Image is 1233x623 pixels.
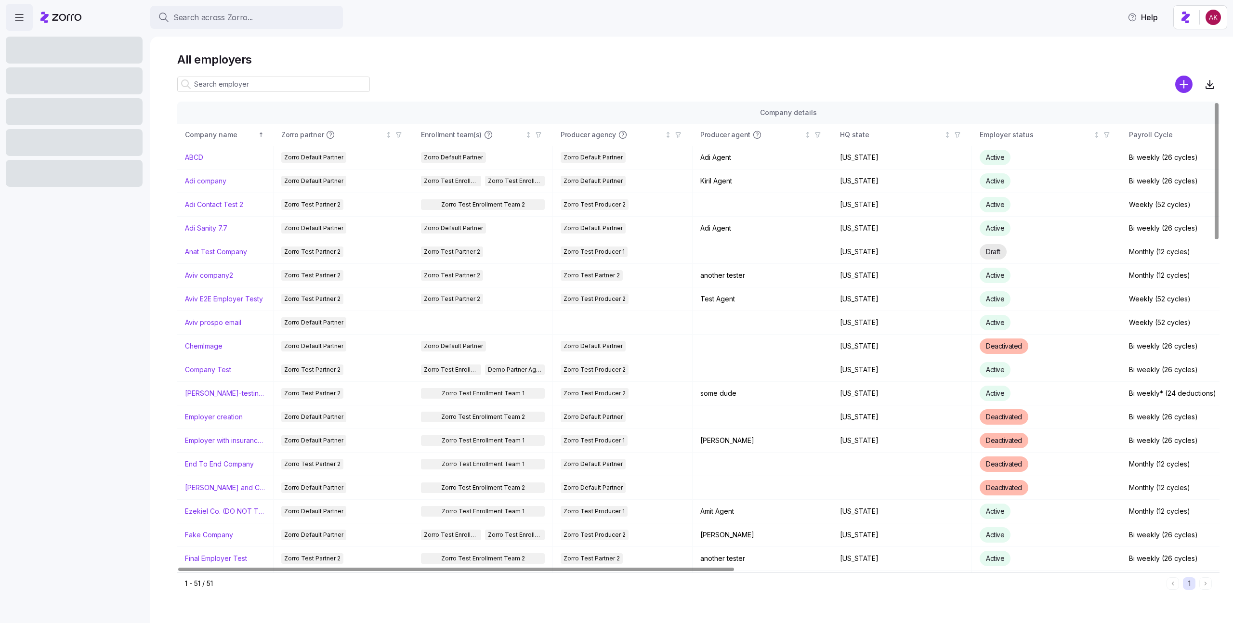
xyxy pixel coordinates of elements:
span: Zorro Test Enrollment Team 2 [441,553,525,564]
span: Zorro Default Partner [284,482,343,493]
span: Zorro Test Partner 2 [284,364,341,375]
a: Aviv prospo email [185,318,241,327]
span: Zorro Test Enrollment Team 2 [424,364,478,375]
td: [US_STATE] [832,500,972,523]
th: Company nameSorted ascending [177,124,274,146]
span: Zorro Test Enrollment Team 2 [424,176,478,186]
span: Active [986,318,1004,326]
td: another tester [693,547,832,571]
span: Zorro Default Partner [564,176,623,186]
div: Not sorted [804,131,811,138]
th: Zorro partnerNot sorted [274,124,413,146]
td: [PERSON_NAME] [693,429,832,453]
span: Zorro Test Partner 2 [564,270,620,281]
td: [US_STATE] [832,335,972,358]
span: Zorro Default Partner [284,506,343,517]
span: Zorro Test Partner 2 [284,270,341,281]
a: Employer creation [185,412,243,422]
td: [US_STATE] [832,358,972,382]
span: Zorro Test Partner 2 [284,199,341,210]
span: Draft [986,247,1000,256]
span: Active [986,389,1004,397]
span: Zorro Test Enrollment Team 1 [488,176,542,186]
span: Zorro Test Enrollment Team 1 [442,459,525,469]
span: Zorro Test Producer 1 [564,435,625,446]
span: Zorro Default Partner [284,435,343,446]
span: Deactivated [986,483,1022,492]
td: [US_STATE] [832,523,972,547]
span: Zorro Default Partner [564,223,623,234]
div: Not sorted [665,131,671,138]
span: Search across Zorro... [173,12,253,24]
td: [US_STATE] [832,429,972,453]
td: Adi Agent [693,146,832,169]
span: Zorro Test Producer 1 [564,506,625,517]
span: Zorro Test Enrollment Team 2 [441,482,525,493]
a: Adi Sanity 7.7 [185,223,227,233]
div: Not sorted [385,131,392,138]
a: Aviv E2E Employer Testy [185,294,263,304]
button: 1 [1183,577,1195,590]
button: Help [1120,8,1166,27]
span: Zorro Default Partner [424,341,483,351]
span: Deactivated [986,413,1022,421]
span: Zorro Default Partner [284,317,343,328]
span: Zorro Default Partner [564,459,623,469]
td: [US_STATE] [832,146,972,169]
button: Next page [1199,577,1212,590]
span: Zorro Default Partner [284,530,343,540]
div: Not sorted [1093,131,1100,138]
td: Amit Agent [693,500,832,523]
span: Zorro Default Partner [424,223,483,234]
span: Zorro Default Partner [564,412,623,422]
span: Zorro Test Partner 2 [284,247,341,257]
td: [US_STATE] [832,169,972,193]
a: Fake Company [185,530,233,540]
span: Zorro Test Partner 2 [564,553,620,564]
span: Active [986,507,1004,515]
span: Zorro Test Enrollment Team 1 [488,530,542,540]
a: Adi company [185,176,226,186]
div: Not sorted [525,131,532,138]
span: Zorro Test Partner 2 [424,294,480,304]
span: Active [986,271,1004,279]
span: Zorro Default Partner [424,152,483,163]
td: [US_STATE] [832,547,972,571]
td: Test Agent [693,287,832,311]
span: Deactivated [986,436,1022,444]
span: Zorro Default Partner [284,412,343,422]
td: [US_STATE] [832,287,972,311]
span: Active [986,295,1004,303]
td: [PERSON_NAME] [693,523,832,547]
span: Zorro Test Producer 2 [564,199,626,210]
span: Zorro Test Producer 2 [564,294,626,304]
span: Zorro Test Producer 2 [564,388,626,399]
a: End To End Company [185,459,254,469]
span: Demo Partner Agency [488,364,542,375]
span: Zorro Test Partner 2 [284,294,341,304]
span: Zorro Test Producer 2 [564,364,626,375]
th: HQ stateNot sorted [832,124,972,146]
div: Payroll Cycle [1129,130,1231,140]
span: Zorro Test Enrollment Team 2 [441,412,525,422]
span: Zorro Test Enrollment Team 2 [424,530,478,540]
a: ChemImage [185,341,223,351]
div: Not sorted [944,131,951,138]
span: Active [986,200,1004,208]
input: Search employer [177,77,370,92]
a: ABCD [185,153,203,162]
a: [PERSON_NAME]-testing-payroll [185,389,265,398]
button: Previous page [1167,577,1179,590]
td: Kiril Agent [693,169,832,193]
td: [US_STATE] [832,405,972,429]
th: Producer agentNot sorted [693,124,832,146]
a: Final Employer Test [185,554,247,563]
th: Employer statusNot sorted [972,124,1121,146]
div: Sorted ascending [258,131,264,138]
span: Enrollment team(s) [421,130,482,140]
span: Zorro Default Partner [284,152,343,163]
td: [US_STATE] [832,240,972,264]
button: Search across Zorro... [150,6,343,29]
span: Active [986,554,1004,562]
span: Zorro Test Enrollment Team 1 [442,388,525,399]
